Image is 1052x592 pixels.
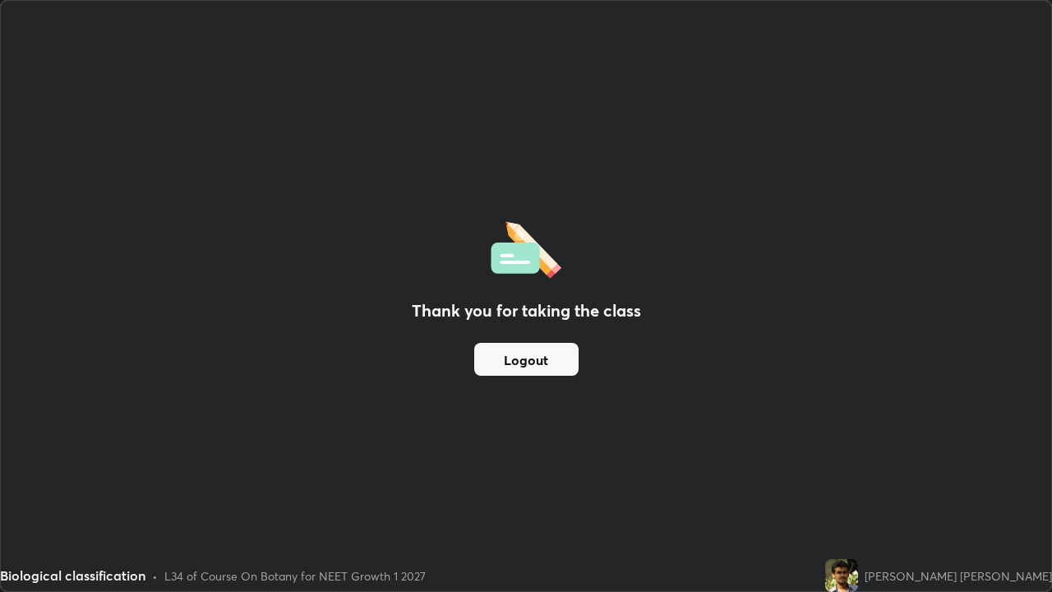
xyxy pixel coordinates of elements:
[412,298,641,323] h2: Thank you for taking the class
[164,567,426,585] div: L34 of Course On Botany for NEET Growth 1 2027
[152,567,158,585] div: •
[865,567,1052,585] div: [PERSON_NAME] [PERSON_NAME]
[474,343,579,376] button: Logout
[491,216,561,279] img: offlineFeedback.1438e8b3.svg
[825,559,858,592] img: 3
